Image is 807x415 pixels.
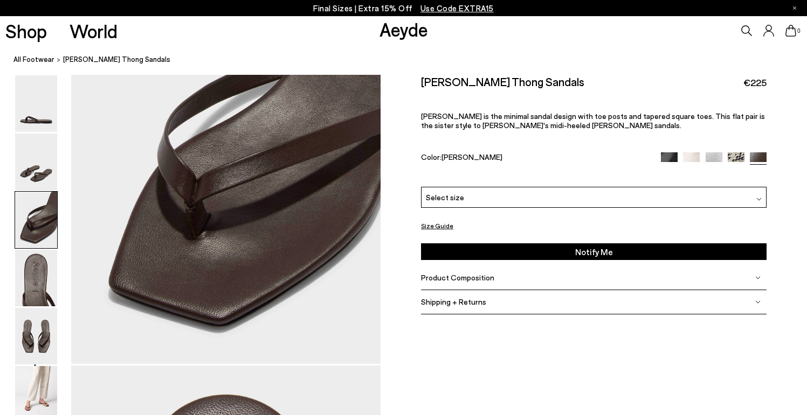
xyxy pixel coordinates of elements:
img: svg%3E [755,299,761,305]
span: Navigate to /collections/ss25-final-sizes [420,3,494,13]
img: svg%3E [756,196,762,202]
a: Shop [5,22,47,40]
span: 0 [796,28,802,34]
span: [PERSON_NAME] is the minimal sandal design with toe posts and tapered square toes. This flat pair... [421,111,765,130]
a: Aeyde [380,18,428,40]
span: Shipping + Returns [421,297,486,306]
span: Select size [426,192,464,203]
a: All Footwear [13,54,54,65]
button: Notify Me [421,243,767,260]
span: Product Composition [421,273,494,282]
a: 0 [785,25,796,37]
button: Size Guide [421,219,453,233]
nav: breadcrumb [13,45,807,75]
h2: [PERSON_NAME] Thong Sandals [421,75,584,88]
a: World [70,22,118,40]
p: Final Sizes | Extra 15% Off [313,2,494,15]
div: Color: [421,152,650,165]
img: Renee Leather Thong Sandals - Image 1 [15,75,57,132]
span: [PERSON_NAME] Thong Sandals [63,54,170,65]
img: Renee Leather Thong Sandals - Image 4 [15,250,57,306]
img: Renee Leather Thong Sandals - Image 5 [15,308,57,364]
span: €225 [743,76,767,89]
img: Renee Leather Thong Sandals - Image 2 [15,133,57,190]
span: [PERSON_NAME] [442,152,502,161]
img: Renee Leather Thong Sandals - Image 3 [15,192,57,248]
img: svg%3E [755,275,761,280]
